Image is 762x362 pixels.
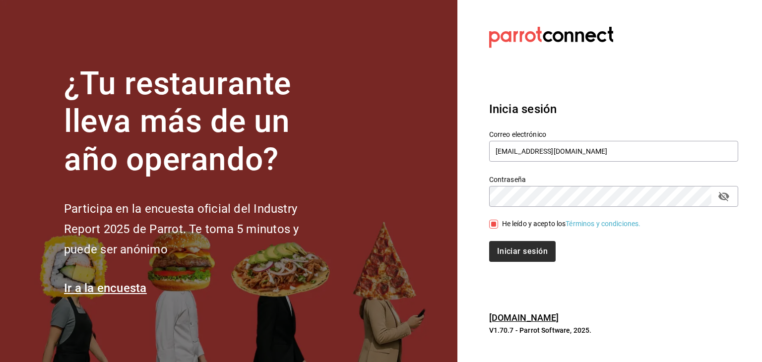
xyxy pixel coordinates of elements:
button: Iniciar sesión [489,241,556,262]
div: He leído y acepto los [502,219,641,229]
a: Ir a la encuesta [64,281,147,295]
button: passwordField [715,188,732,205]
h3: Inicia sesión [489,100,738,118]
label: Contraseña [489,176,738,182]
label: Correo electrónico [489,130,738,137]
a: Términos y condiciones. [566,220,640,228]
input: Ingresa tu correo electrónico [489,141,738,162]
p: V1.70.7 - Parrot Software, 2025. [489,325,738,335]
a: [DOMAIN_NAME] [489,312,559,323]
h2: Participa en la encuesta oficial del Industry Report 2025 de Parrot. Te toma 5 minutos y puede se... [64,199,332,259]
h1: ¿Tu restaurante lleva más de un año operando? [64,65,332,179]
